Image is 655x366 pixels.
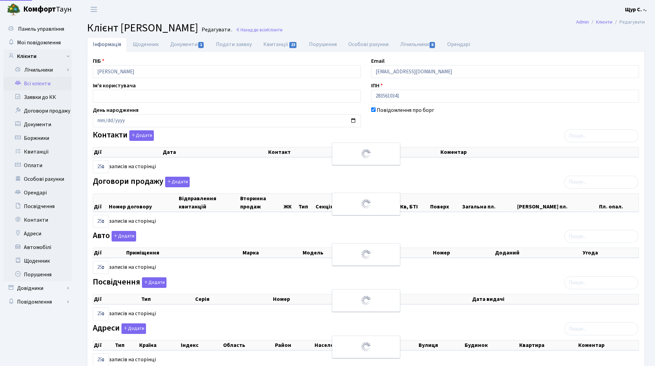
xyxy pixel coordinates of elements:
a: Квитанції [3,145,72,159]
label: Повідомлення про борг [377,106,434,114]
input: Пошук... [564,276,638,289]
a: Документи [164,37,210,52]
th: Угода [582,248,639,258]
th: Номер [432,248,495,258]
span: 6 [430,42,435,48]
label: Авто [93,231,136,241]
b: Комфорт [23,4,56,15]
a: Документи [3,118,72,131]
th: Коментар [578,340,639,350]
th: Модель [302,248,377,258]
label: Адреси [93,323,146,334]
a: Додати [163,175,190,187]
a: Повідомлення [3,295,72,309]
th: Індекс [180,340,222,350]
th: Відправлення квитанцій [178,194,239,211]
a: Особові рахунки [343,37,394,52]
span: Мої повідомлення [17,39,61,46]
img: Обробка... [361,295,372,306]
span: 1 [198,42,204,48]
a: Щур С. -. [625,5,647,14]
th: Дії [93,340,114,350]
th: Населений пункт [314,340,418,350]
a: Клієнти [3,49,72,63]
a: Всі клієнти [3,77,72,90]
label: записів на сторінці [93,160,156,173]
a: Панель управління [3,22,72,36]
th: Дії [93,294,141,304]
th: Дії [93,194,108,211]
a: Щоденник [127,37,164,52]
input: Пошук... [564,322,638,335]
span: 23 [289,42,297,48]
label: записів на сторінці [93,307,156,320]
span: Клієнт [PERSON_NAME] [87,20,198,36]
img: Обробка... [361,249,372,260]
th: Номер [272,294,363,304]
a: Адреси [3,227,72,240]
a: Мої повідомлення [3,36,72,49]
a: Порушення [303,37,343,52]
a: Подати заявку [210,37,258,52]
th: Країна [139,340,180,350]
th: Область [222,340,275,350]
th: Дії [93,248,126,258]
th: Контакт [267,147,439,157]
label: День народження [93,106,139,114]
img: Обробка... [361,199,372,209]
th: [PERSON_NAME] пл. [516,194,598,211]
th: Кв, БТІ [399,194,430,211]
b: Щур С. -. [625,6,647,13]
label: Договори продажу [93,177,190,187]
button: Авто [112,231,136,241]
label: Контакти [93,130,154,141]
a: Посвідчення [3,200,72,213]
a: Щоденник [3,254,72,268]
input: Пошук... [564,176,638,189]
label: ПІБ [93,57,104,65]
a: Автомобілі [3,240,72,254]
a: Особові рахунки [3,172,72,186]
a: Квитанції [258,37,303,52]
th: Вторинна продаж [239,194,282,211]
a: Довідники [3,281,72,295]
select: записів на сторінці [93,261,109,274]
th: Доданий [494,248,582,258]
th: ЖК [283,194,298,211]
a: Лічильники [394,37,441,52]
th: Квартира [519,340,578,350]
th: Тип [141,294,194,304]
small: Редагувати . [200,27,232,33]
th: Дата видачі [471,294,639,304]
input: Пошук... [564,230,638,243]
span: Панель управління [18,25,64,33]
label: Ім'я користувача [93,82,136,90]
a: Додати [110,230,136,242]
button: Переключити навігацію [85,4,102,15]
a: Орендарі [441,37,476,52]
a: Оплати [3,159,72,172]
nav: breadcrumb [566,15,655,29]
select: записів на сторінці [93,160,109,173]
a: Додати [140,276,166,288]
th: Серія [194,294,272,304]
th: Пл. опал. [598,194,639,211]
select: записів на сторінці [93,307,109,320]
a: Інформація [87,37,127,52]
th: Приміщення [126,248,242,258]
a: Admin [576,18,589,26]
th: Марка [242,248,302,258]
img: Обробка... [361,148,372,159]
th: Вулиця [418,340,464,350]
th: Дії [93,147,162,157]
label: Email [371,57,384,65]
a: Лічильники [8,63,72,77]
label: записів на сторінці [93,215,156,228]
th: Будинок [464,340,518,350]
label: записів на сторінці [93,261,156,274]
a: Договори продажу [3,104,72,118]
a: Контакти [3,213,72,227]
th: Колір [377,248,432,258]
label: ІПН [371,82,383,90]
a: Додати [120,322,146,334]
